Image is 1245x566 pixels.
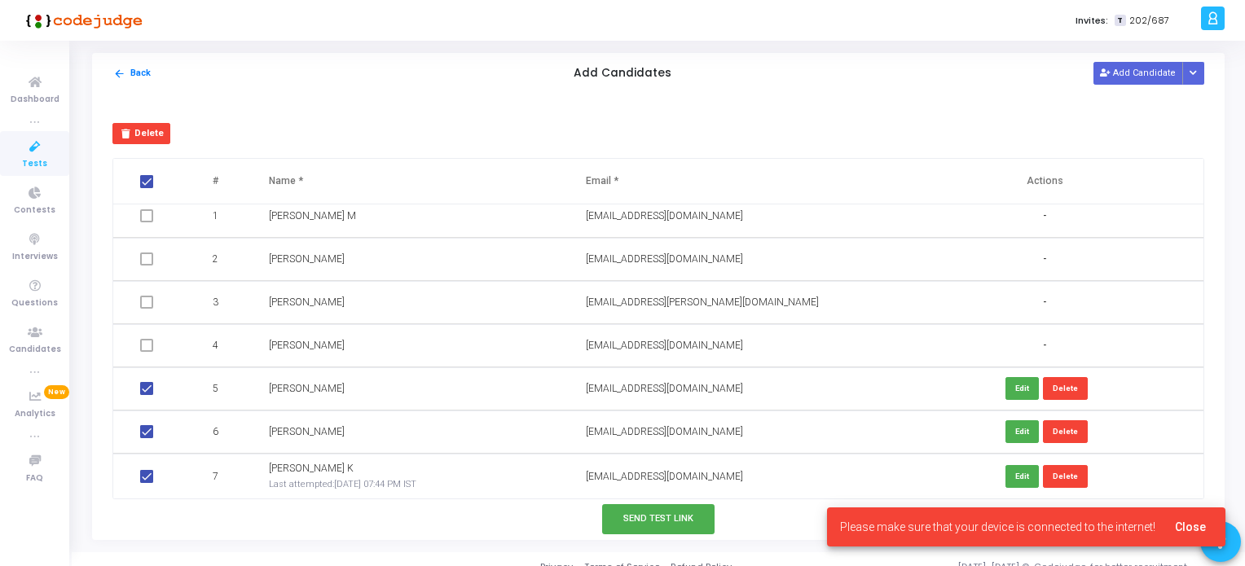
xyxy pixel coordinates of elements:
th: Email * [570,159,886,204]
button: Delete [112,123,170,144]
button: Delete [1043,420,1088,442]
button: Close [1162,512,1219,542]
span: - [1043,209,1046,223]
span: [PERSON_NAME] [269,340,345,351]
span: [PERSON_NAME] [269,253,345,265]
th: # [183,159,252,204]
th: Name * [253,159,570,204]
label: Invites: [1076,14,1108,28]
span: [PERSON_NAME] M [269,210,356,222]
span: 6 [213,424,218,439]
span: [EMAIL_ADDRESS][DOMAIN_NAME] [586,383,743,394]
img: logo [20,4,143,37]
span: 2 [213,252,218,266]
span: FAQ [26,472,43,485]
span: 3 [213,295,218,309]
button: Edit [1005,420,1039,442]
th: Actions [886,159,1203,204]
span: Candidates [9,343,61,357]
span: Questions [11,296,58,310]
span: [EMAIL_ADDRESS][DOMAIN_NAME] [586,253,743,265]
span: 4 [213,338,218,353]
button: Delete [1043,377,1088,399]
span: 7 [213,469,218,484]
button: Edit [1005,465,1039,487]
span: - [1043,339,1046,353]
h5: Add Candidates [574,67,671,81]
span: - [1043,252,1046,266]
span: [PERSON_NAME] [269,296,345,308]
span: [EMAIL_ADDRESS][PERSON_NAME][DOMAIN_NAME] [586,296,819,308]
span: Tests [22,157,47,171]
button: Edit [1005,377,1039,399]
mat-icon: arrow_back [113,68,125,80]
span: [PERSON_NAME] K [269,463,354,474]
span: [EMAIL_ADDRESS][DOMAIN_NAME] [586,210,743,222]
span: Please make sure that your device is connected to the internet! [840,519,1155,535]
span: - [1043,296,1046,309]
span: Contests [14,204,55,217]
span: [PERSON_NAME] [269,383,345,394]
button: Add Candidate [1093,62,1183,84]
div: Button group with nested dropdown [1182,62,1205,84]
span: Analytics [15,407,55,421]
span: 202/687 [1129,14,1169,28]
button: Back [112,66,152,81]
span: Last attempted: [269,479,334,489]
span: New [44,385,69,399]
span: Interviews [12,250,58,264]
span: [EMAIL_ADDRESS][DOMAIN_NAME] [586,340,743,351]
span: [EMAIL_ADDRESS][DOMAIN_NAME] [586,471,743,482]
button: Delete [1043,465,1088,487]
span: T [1115,15,1125,27]
span: [DATE] 07:44 PM IST [334,479,416,489]
span: 5 [213,381,218,396]
span: [EMAIL_ADDRESS][DOMAIN_NAME] [586,426,743,437]
span: [PERSON_NAME] [269,426,345,437]
span: 1 [213,208,218,223]
span: Dashboard [11,93,59,107]
button: Send Test Link [602,504,715,534]
span: Close [1175,520,1206,533]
